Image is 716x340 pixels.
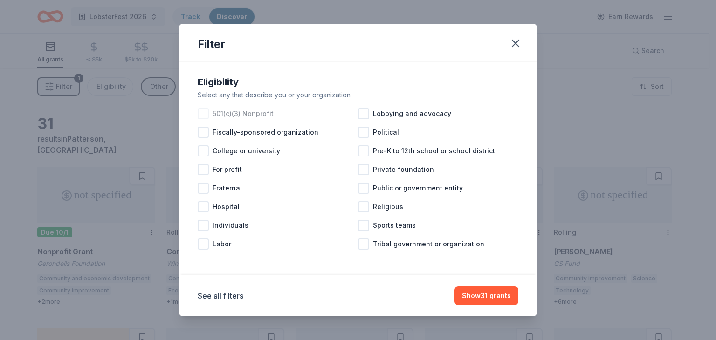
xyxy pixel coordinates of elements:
span: Political [373,127,399,138]
span: College or university [213,145,280,156]
span: For profit [213,164,242,175]
span: Religious [373,201,403,212]
span: Tribal government or organization [373,238,484,250]
div: Filter [198,37,225,52]
span: Sports teams [373,220,416,231]
span: 501(c)(3) Nonprofit [213,108,274,119]
span: Pre-K to 12th school or school district [373,145,495,156]
div: Eligibility [198,75,518,89]
span: Public or government entity [373,183,463,194]
span: Fraternal [213,183,242,194]
span: Fiscally-sponsored organization [213,127,318,138]
button: See all filters [198,290,243,301]
span: Lobbying and advocacy [373,108,451,119]
span: Individuals [213,220,248,231]
span: Private foundation [373,164,434,175]
div: Select any that describe you or your organization. [198,89,518,101]
span: Hospital [213,201,240,212]
span: Labor [213,238,231,250]
button: Show31 grants [454,286,518,305]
